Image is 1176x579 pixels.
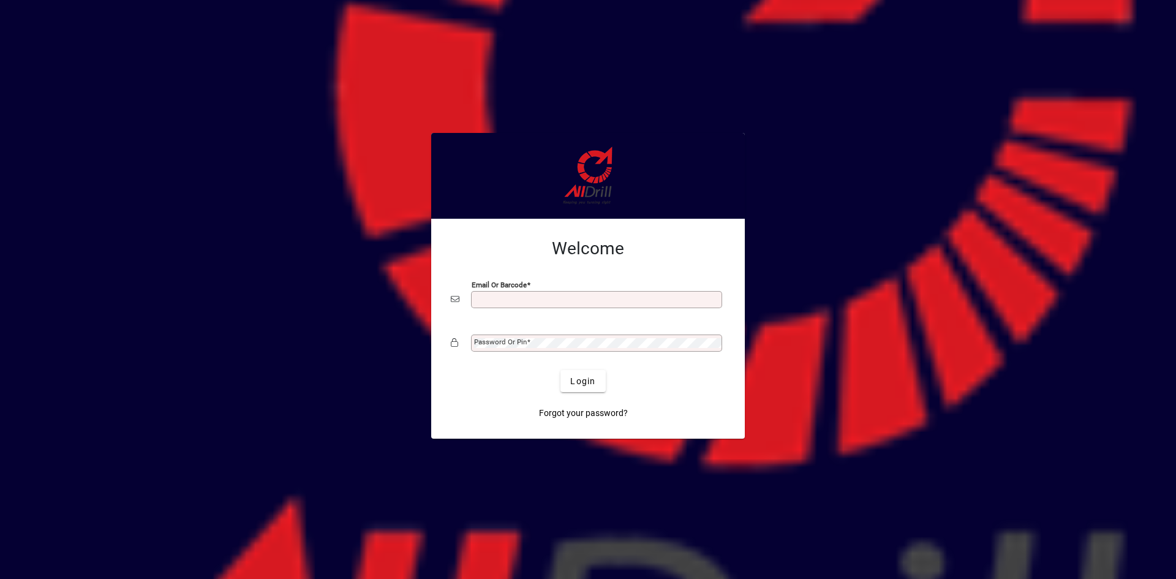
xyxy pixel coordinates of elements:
[539,407,628,420] span: Forgot your password?
[474,338,527,346] mat-label: Password or Pin
[534,402,633,424] a: Forgot your password?
[560,370,605,392] button: Login
[570,375,595,388] span: Login
[472,281,527,289] mat-label: Email or Barcode
[451,238,725,259] h2: Welcome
